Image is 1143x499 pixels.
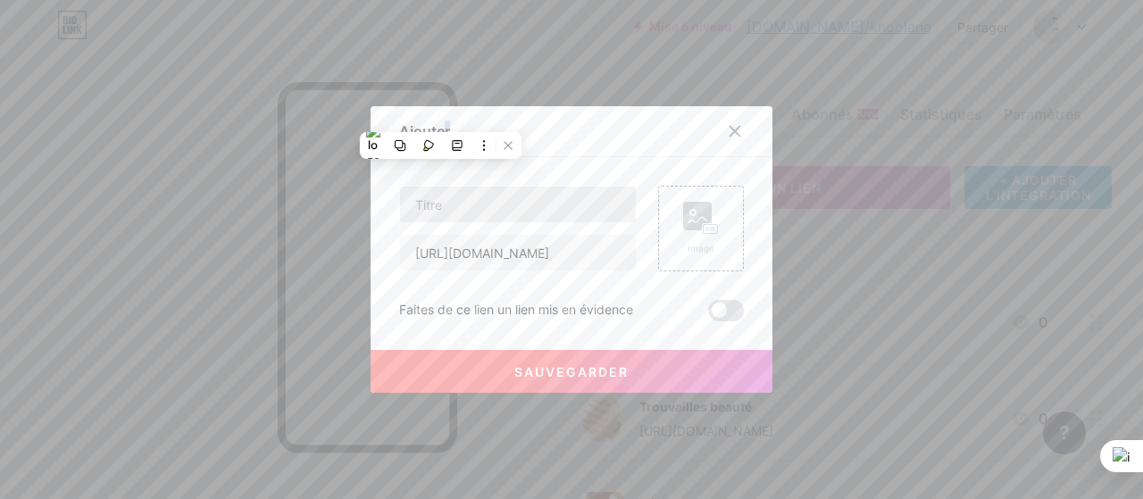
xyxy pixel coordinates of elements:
font: Ajouter [399,122,450,140]
font: Sauvegarder [514,364,629,379]
input: URL [400,235,636,270]
font: Image [688,243,714,254]
input: Titre [400,187,636,222]
font: Faites de ce lien un lien mis en évidence [399,302,633,317]
button: Sauvegarder [371,350,772,393]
